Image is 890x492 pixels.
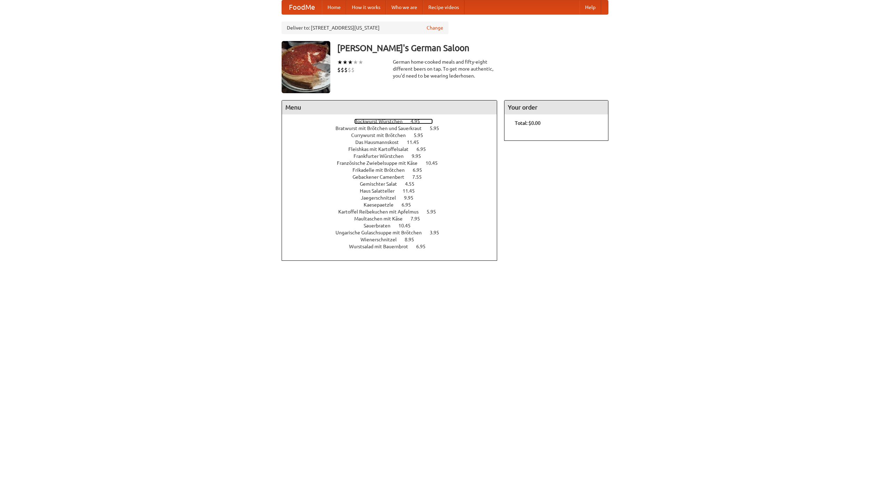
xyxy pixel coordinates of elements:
[335,126,452,131] a: Bratwurst mit Brötchen und Sauerkraut 5.95
[354,153,434,159] a: Frankfurter Würstchen 9.95
[322,0,346,14] a: Home
[427,209,443,215] span: 5.95
[338,209,449,215] a: Kartoffel Reibekuchen mit Apfelmus 5.95
[504,100,608,114] h4: Your order
[282,41,330,93] img: angular.jpg
[360,188,402,194] span: Haus Salatteller
[353,167,412,173] span: Frikadelle mit Brötchen
[355,139,432,145] a: Das Hausmannskost 11.45
[360,188,428,194] a: Haus Salatteller 11.45
[351,66,355,74] li: $
[354,216,433,221] a: Maultaschen mit Käse 7.95
[337,41,608,55] h3: [PERSON_NAME]'s German Saloon
[402,202,418,208] span: 6.95
[361,195,403,201] span: Jaegerschnitzel
[353,174,411,180] span: Gebackener Camenbert
[353,174,435,180] a: Gebackener Camenbert 7.55
[282,22,448,34] div: Deliver to: [STREET_ADDRESS][US_STATE]
[335,230,429,235] span: Ungarische Gulaschsuppe mit Brötchen
[413,167,429,173] span: 6.95
[354,119,433,124] a: Bockwurst Würstchen 4.95
[404,195,420,201] span: 9.95
[416,244,432,249] span: 6.95
[361,195,426,201] a: Jaegerschnitzel 9.95
[348,146,415,152] span: Fleishkas mit Kartoffelsalat
[354,216,410,221] span: Maultaschen mit Käse
[364,202,400,208] span: Kaesepaetzle
[364,202,424,208] a: Kaesepaetzle 6.95
[398,223,418,228] span: 10.45
[423,0,464,14] a: Recipe videos
[353,167,435,173] a: Frikadelle mit Brötchen 6.95
[344,66,348,74] li: $
[407,139,426,145] span: 11.45
[341,66,344,74] li: $
[364,223,397,228] span: Sauerbraten
[335,126,429,131] span: Bratwurst mit Brötchen und Sauerkraut
[338,209,426,215] span: Kartoffel Reibekuchen mit Apfelmus
[342,58,348,66] li: ★
[412,153,428,159] span: 9.95
[353,58,358,66] li: ★
[358,58,363,66] li: ★
[361,237,427,242] a: Wienerschnitzel 8.95
[337,58,342,66] li: ★
[282,100,497,114] h4: Menu
[411,119,427,124] span: 4.95
[361,237,404,242] span: Wienerschnitzel
[360,181,404,187] span: Gemischter Salat
[349,244,415,249] span: Wurstsalad mit Bauernbrot
[430,230,446,235] span: 3.95
[430,126,446,131] span: 5.95
[364,223,423,228] a: Sauerbraten 10.45
[393,58,497,79] div: German home-cooked meals and fifty-eight different beers on tap. To get more authentic, you'd nee...
[403,188,422,194] span: 11.45
[346,0,386,14] a: How it works
[351,132,436,138] a: Currywurst mit Brötchen 5.95
[337,66,341,74] li: $
[580,0,601,14] a: Help
[414,132,430,138] span: 5.95
[337,160,424,166] span: Französische Zwiebelsuppe mit Käse
[412,174,429,180] span: 7.55
[348,58,353,66] li: ★
[426,160,445,166] span: 10.45
[351,132,413,138] span: Currywurst mit Brötchen
[348,66,351,74] li: $
[360,181,427,187] a: Gemischter Salat 4.55
[349,244,438,249] a: Wurstsalad mit Bauernbrot 6.95
[427,24,443,31] a: Change
[405,237,421,242] span: 8.95
[515,120,541,126] b: Total: $0.00
[354,119,410,124] span: Bockwurst Würstchen
[337,160,451,166] a: Französische Zwiebelsuppe mit Käse 10.45
[411,216,427,221] span: 7.95
[348,146,439,152] a: Fleishkas mit Kartoffelsalat 6.95
[355,139,406,145] span: Das Hausmannskost
[386,0,423,14] a: Who we are
[282,0,322,14] a: FoodMe
[335,230,452,235] a: Ungarische Gulaschsuppe mit Brötchen 3.95
[416,146,433,152] span: 6.95
[354,153,411,159] span: Frankfurter Würstchen
[405,181,421,187] span: 4.55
